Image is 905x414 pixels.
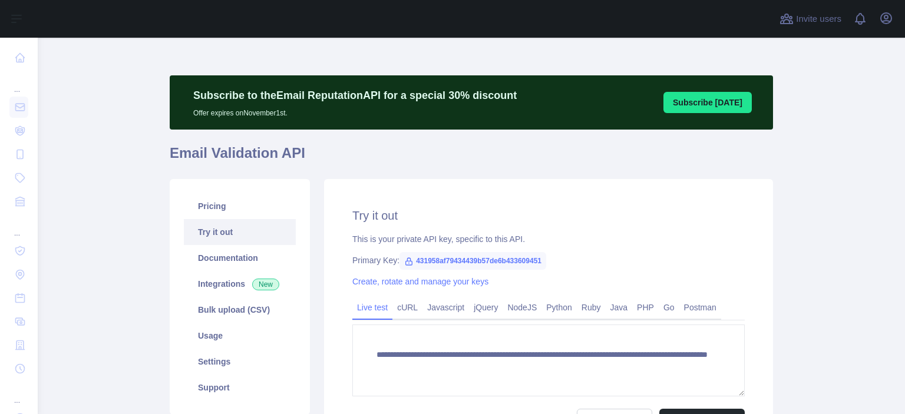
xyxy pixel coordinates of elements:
div: ... [9,71,28,94]
a: Ruby [577,298,606,317]
button: Invite users [777,9,844,28]
a: NodeJS [503,298,541,317]
a: Documentation [184,245,296,271]
span: 431958af79434439b57de6b433609451 [399,252,546,270]
a: PHP [632,298,659,317]
span: New [252,279,279,290]
div: Primary Key: [352,254,745,266]
div: ... [9,214,28,238]
div: This is your private API key, specific to this API. [352,233,745,245]
a: Javascript [422,298,469,317]
a: Java [606,298,633,317]
p: Subscribe to the Email Reputation API for a special 30 % discount [193,87,517,104]
h1: Email Validation API [170,144,773,172]
a: jQuery [469,298,503,317]
a: Live test [352,298,392,317]
a: Try it out [184,219,296,245]
div: ... [9,382,28,405]
a: cURL [392,298,422,317]
button: Subscribe [DATE] [663,92,752,113]
p: Offer expires on November 1st. [193,104,517,118]
a: Integrations New [184,271,296,297]
a: Settings [184,349,296,375]
a: Go [659,298,679,317]
a: Create, rotate and manage your keys [352,277,488,286]
a: Usage [184,323,296,349]
a: Pricing [184,193,296,219]
h2: Try it out [352,207,745,224]
a: Support [184,375,296,400]
span: Invite users [796,12,841,26]
a: Python [541,298,577,317]
a: Postman [679,298,721,317]
a: Bulk upload (CSV) [184,297,296,323]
